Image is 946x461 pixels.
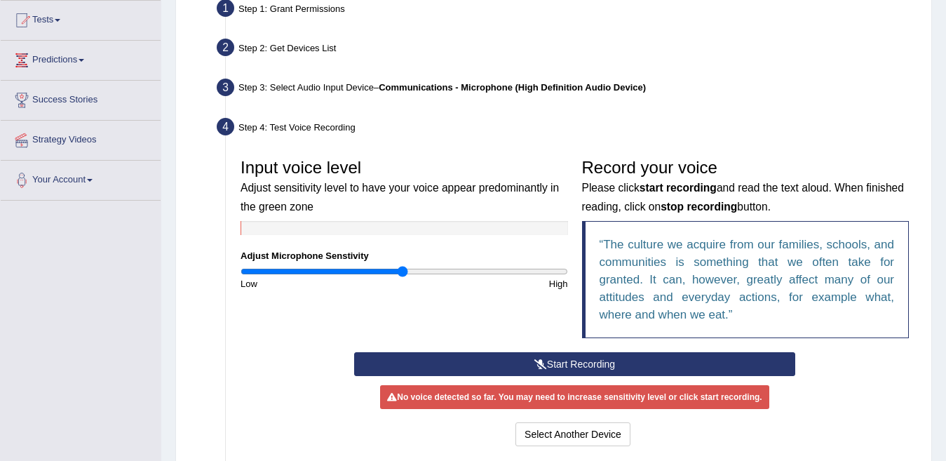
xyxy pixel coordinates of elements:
q: The culture we acquire from our families, schools, and communities is something that we often tak... [600,238,895,321]
span: – [374,82,646,93]
button: Start Recording [354,352,795,376]
b: start recording [640,182,717,194]
div: Step 2: Get Devices List [210,34,925,65]
h3: Record your voice [582,159,910,214]
h3: Input voice level [241,159,568,214]
a: Predictions [1,41,161,76]
b: Communications - Microphone (High Definition Audio Device) [379,82,646,93]
a: Your Account [1,161,161,196]
b: stop recording [661,201,737,213]
button: Select Another Device [515,422,630,446]
a: Tests [1,1,161,36]
small: Adjust sensitivity level to have your voice appear predominantly in the green zone [241,182,559,212]
div: Low [234,277,404,290]
div: No voice detected so far. You may need to increase sensitivity level or click start recording. [380,385,769,409]
div: Step 3: Select Audio Input Device [210,74,925,105]
div: High [404,277,574,290]
small: Please click and read the text aloud. When finished reading, click on button. [582,182,904,212]
label: Adjust Microphone Senstivity [241,249,369,262]
div: Step 4: Test Voice Recording [210,114,925,145]
a: Strategy Videos [1,121,161,156]
a: Success Stories [1,81,161,116]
